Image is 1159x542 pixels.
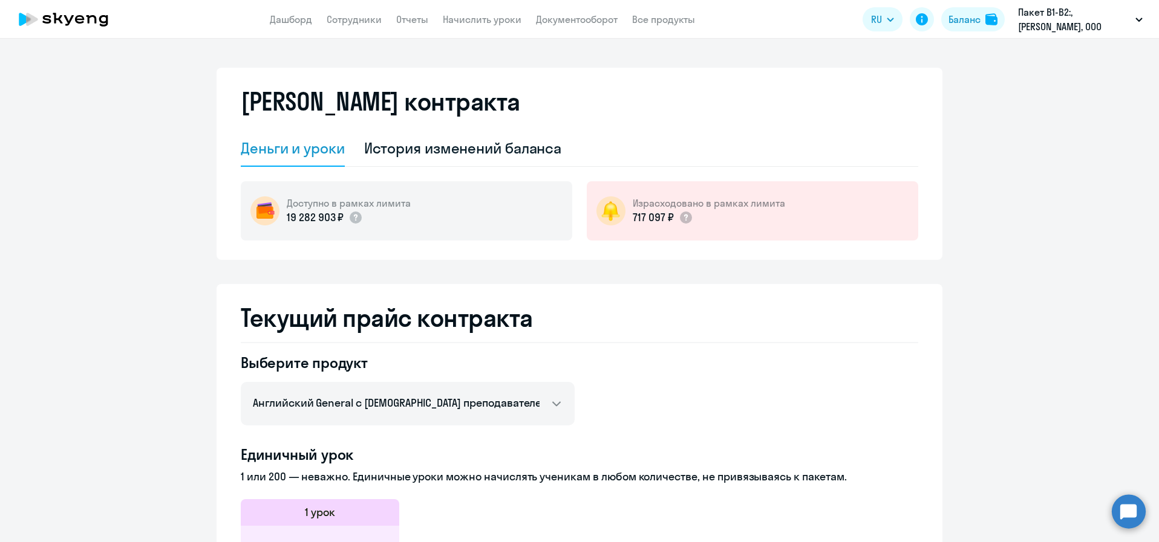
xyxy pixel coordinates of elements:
[948,12,981,27] div: Баланс
[536,13,618,25] a: Документооборот
[1012,5,1149,34] button: Пакет B1-B2:, [PERSON_NAME], ООО
[287,210,344,225] p: 19 282 903 ₽
[241,353,575,372] h4: Выберите продукт
[871,12,882,27] span: RU
[241,138,345,158] div: Деньги и уроки
[985,13,997,25] img: balance
[633,196,785,210] h5: Израсходовано в рамках лимита
[241,87,520,116] h2: [PERSON_NAME] контракта
[305,505,335,520] h5: 1 урок
[241,445,918,464] h4: Единичный урок
[241,303,918,332] h2: Текущий прайс контракта
[250,196,279,225] img: wallet-circle.png
[270,13,312,25] a: Дашборд
[327,13,382,25] a: Сотрудники
[241,469,918,485] p: 1 или 200 — неважно. Единичные уроки можно начислять ученикам в любом количестве, не привязываясь...
[633,210,674,225] p: 717 097 ₽
[443,13,521,25] a: Начислить уроки
[632,13,695,25] a: Все продукты
[287,196,411,210] h5: Доступно в рамках лимита
[596,196,625,225] img: bell-circle.png
[396,13,428,25] a: Отчеты
[941,7,1005,31] button: Балансbalance
[364,138,562,158] div: История изменений баланса
[1018,5,1131,34] p: Пакет B1-B2:, [PERSON_NAME], ООО
[863,7,903,31] button: RU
